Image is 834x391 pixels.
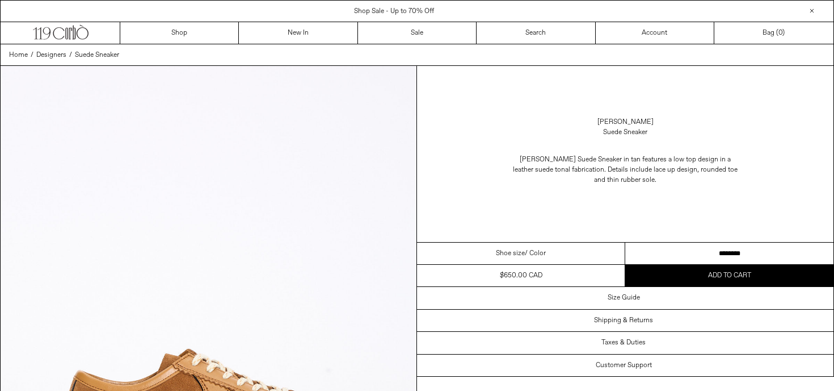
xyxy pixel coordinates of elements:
a: Sale [358,22,477,44]
a: Search [477,22,595,44]
a: Account [596,22,714,44]
a: [PERSON_NAME] [597,117,654,127]
h3: Shipping & Returns [594,317,653,325]
span: Home [9,51,28,60]
a: Home [9,50,28,60]
a: Suede Sneaker [75,50,119,60]
span: Shoe size [496,248,525,259]
button: Add to cart [625,265,833,286]
span: Add to cart [708,271,751,280]
a: Designers [36,50,66,60]
h3: Size Guide [608,294,640,302]
a: New In [239,22,357,44]
div: Suede Sneaker [603,127,647,138]
h3: Taxes & Duties [601,339,646,347]
span: Suede Sneaker [75,51,119,60]
span: / Color [525,248,546,259]
span: / [69,50,72,60]
a: Shop Sale - Up to 70% Off [354,7,434,16]
a: Bag () [714,22,833,44]
span: / [31,50,33,60]
span: ) [778,28,785,38]
div: $650.00 CAD [500,271,542,281]
h3: Customer Support [596,361,652,369]
span: Designers [36,51,66,60]
p: [PERSON_NAME] Suede Sneaker in tan features a low top design in a leather suede tonal fabrication... [512,149,739,191]
a: Shop [120,22,239,44]
span: 0 [778,28,782,38]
